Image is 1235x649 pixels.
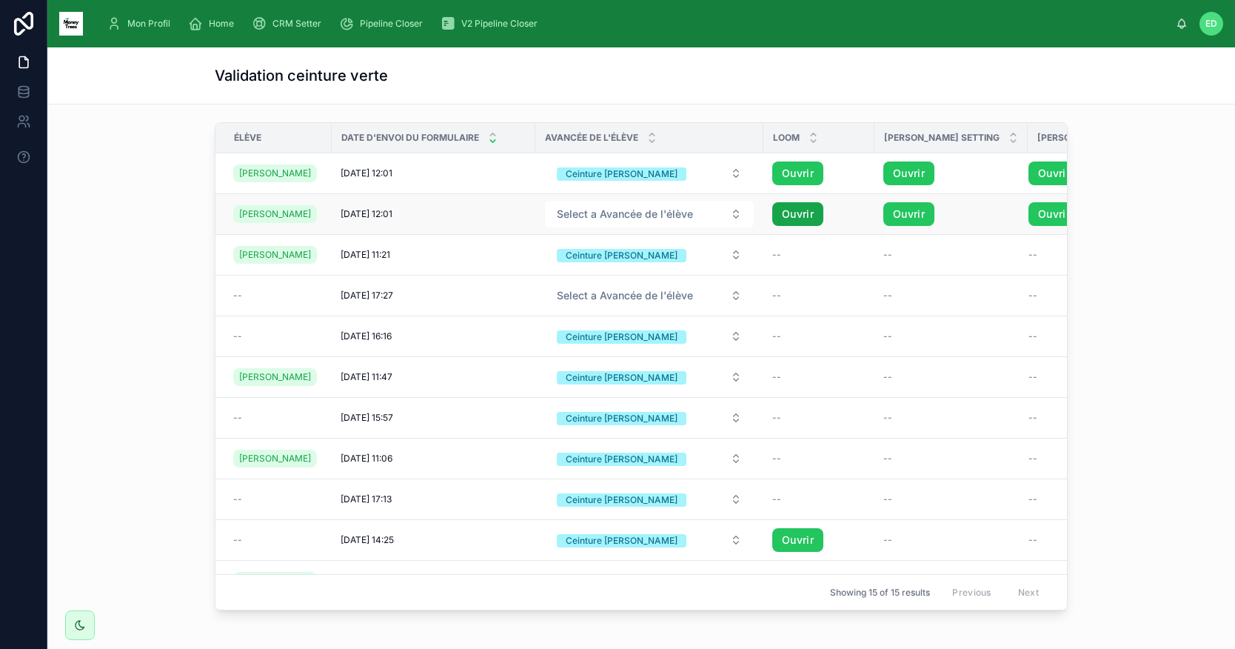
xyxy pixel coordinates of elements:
[883,371,892,383] span: --
[360,18,423,30] span: Pipeline Closer
[1028,202,1080,226] a: Ouvrir
[772,493,781,505] span: --
[566,412,677,425] div: Ceinture [PERSON_NAME]
[883,412,892,424] span: --
[184,10,244,37] a: Home
[341,453,392,465] span: [DATE] 11:06
[566,493,677,507] div: Ceinture [PERSON_NAME]
[883,202,934,226] a: Ouvrir
[884,132,1000,144] span: [PERSON_NAME] Setting
[566,453,677,466] div: Ceinture [PERSON_NAME]
[341,132,479,144] span: Date d'envoi du formulaire
[239,208,311,220] span: [PERSON_NAME]
[772,412,781,424] span: --
[215,65,388,86] h1: Validation ceinture verte
[272,18,321,30] span: CRM Setter
[773,132,800,144] span: Loom
[233,205,317,223] a: [PERSON_NAME]
[233,246,317,264] a: [PERSON_NAME]
[545,242,754,268] button: Select Button
[883,162,934,185] a: Ouvrir
[545,527,754,553] button: Select Button
[566,371,677,385] div: Ceinture [PERSON_NAME]
[341,330,392,342] span: [DATE] 16:16
[95,7,1176,40] div: scrollable content
[772,162,823,185] a: Ouvrir
[557,207,693,222] span: Select a Avancée de l'élève
[772,290,781,302] span: --
[566,249,677,262] div: Ceinture [PERSON_NAME]
[239,249,311,261] span: [PERSON_NAME]
[566,167,677,181] div: Ceinture [PERSON_NAME]
[1205,18,1217,30] span: ED
[1028,162,1080,185] a: Ouvrir
[1028,412,1037,424] span: --
[1028,371,1037,383] span: --
[233,330,242,342] span: --
[883,249,892,261] span: --
[233,534,242,546] span: --
[883,493,892,505] span: --
[233,572,317,590] a: [PERSON_NAME]
[209,18,234,30] span: Home
[341,167,392,179] span: [DATE] 12:01
[341,249,390,261] span: [DATE] 11:21
[545,132,638,144] span: Avancée de l'élève
[233,412,242,424] span: --
[59,12,83,36] img: App logo
[1037,132,1128,144] span: [PERSON_NAME] closing
[545,486,754,513] button: Select Button
[436,10,548,37] a: V2 Pipeline Closer
[102,10,181,37] a: Mon Profil
[545,201,754,227] button: Select Button
[247,10,332,37] a: CRM Setter
[341,412,393,424] span: [DATE] 15:57
[883,453,892,465] span: --
[830,587,930,599] span: Showing 15 of 15 results
[883,330,892,342] span: --
[233,450,317,467] a: [PERSON_NAME]
[883,534,892,546] span: --
[233,368,317,386] a: [PERSON_NAME]
[545,445,754,472] button: Select Button
[341,493,392,505] span: [DATE] 17:13
[239,167,311,179] span: [PERSON_NAME]
[545,282,754,309] button: Select Button
[557,288,693,303] span: Select a Avancée de l'élève
[233,493,242,505] span: --
[545,364,754,390] button: Select Button
[127,18,170,30] span: Mon Profil
[341,208,392,220] span: [DATE] 12:01
[341,371,392,383] span: [DATE] 11:47
[545,160,754,187] button: Select Button
[566,534,677,548] div: Ceinture [PERSON_NAME]
[1028,290,1037,302] span: --
[1028,453,1037,465] span: --
[233,290,242,302] span: --
[772,528,823,552] a: Ouvrir
[341,534,394,546] span: [DATE] 14:25
[1028,493,1037,505] span: --
[335,10,433,37] a: Pipeline Closer
[1028,249,1037,261] span: --
[566,330,677,344] div: Ceinture [PERSON_NAME]
[461,18,538,30] span: V2 Pipeline Closer
[233,164,317,182] a: [PERSON_NAME]
[239,453,311,465] span: [PERSON_NAME]
[341,290,393,302] span: [DATE] 17:27
[1028,330,1037,342] span: --
[545,568,754,594] button: Select Button
[772,249,781,261] span: --
[239,371,311,383] span: [PERSON_NAME]
[234,132,261,144] span: Élève
[545,405,754,431] button: Select Button
[772,371,781,383] span: --
[772,453,781,465] span: --
[545,323,754,350] button: Select Button
[1028,534,1037,546] span: --
[772,330,781,342] span: --
[883,290,892,302] span: --
[772,202,823,226] a: Ouvrir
